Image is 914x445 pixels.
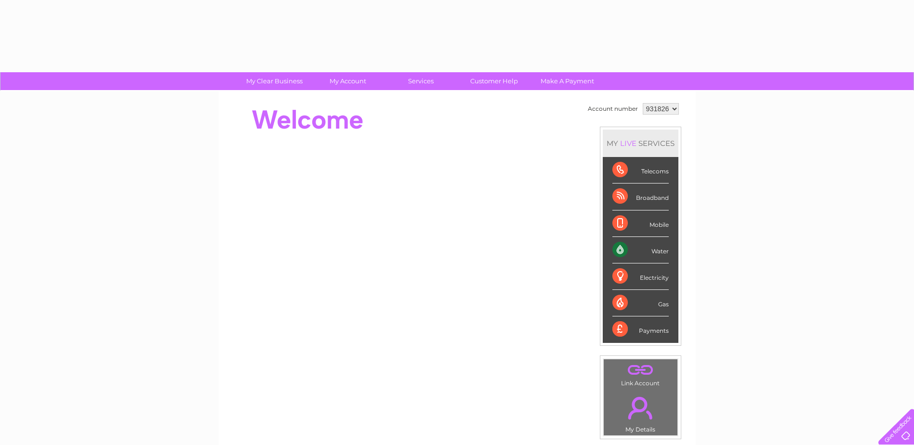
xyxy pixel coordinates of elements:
[454,72,534,90] a: Customer Help
[612,290,669,316] div: Gas
[618,139,638,148] div: LIVE
[235,72,314,90] a: My Clear Business
[606,362,675,379] a: .
[603,130,678,157] div: MY SERVICES
[612,237,669,263] div: Water
[612,183,669,210] div: Broadband
[585,101,640,117] td: Account number
[381,72,461,90] a: Services
[308,72,387,90] a: My Account
[612,263,669,290] div: Electricity
[612,210,669,237] div: Mobile
[603,389,678,436] td: My Details
[606,391,675,425] a: .
[603,359,678,389] td: Link Account
[612,157,669,183] div: Telecoms
[528,72,607,90] a: Make A Payment
[612,316,669,342] div: Payments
